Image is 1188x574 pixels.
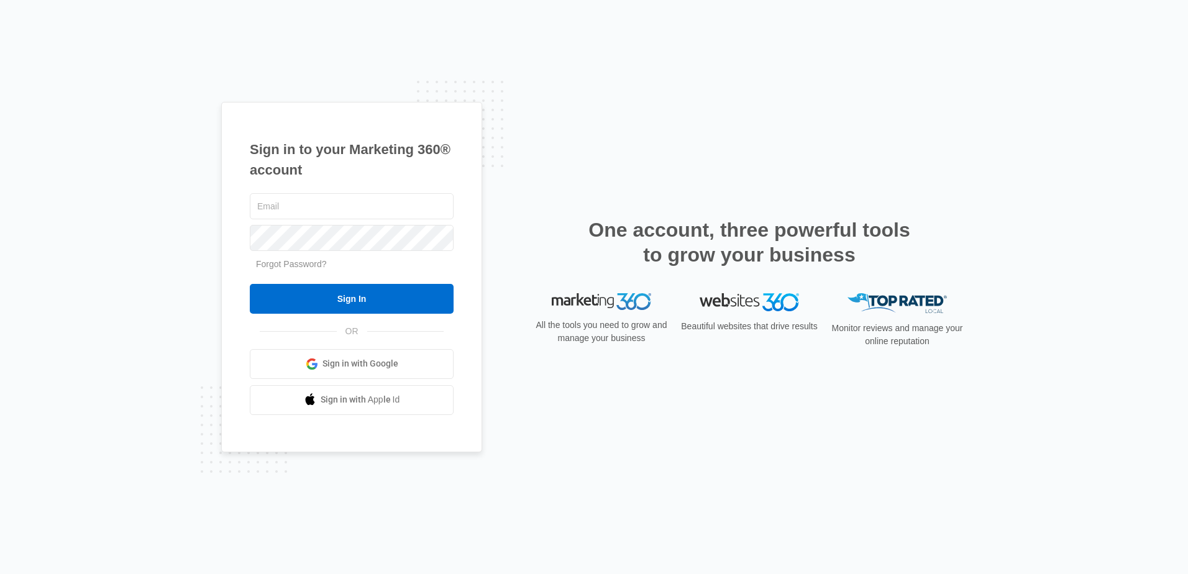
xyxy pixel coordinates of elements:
[321,393,400,406] span: Sign in with Apple Id
[250,349,454,379] a: Sign in with Google
[552,293,651,311] img: Marketing 360
[700,293,799,311] img: Websites 360
[250,284,454,314] input: Sign In
[322,357,398,370] span: Sign in with Google
[680,320,819,333] p: Beautiful websites that drive results
[585,217,914,267] h2: One account, three powerful tools to grow your business
[848,293,947,314] img: Top Rated Local
[256,259,327,269] a: Forgot Password?
[250,139,454,180] h1: Sign in to your Marketing 360® account
[532,319,671,345] p: All the tools you need to grow and manage your business
[828,322,967,348] p: Monitor reviews and manage your online reputation
[250,385,454,415] a: Sign in with Apple Id
[337,325,367,338] span: OR
[250,193,454,219] input: Email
